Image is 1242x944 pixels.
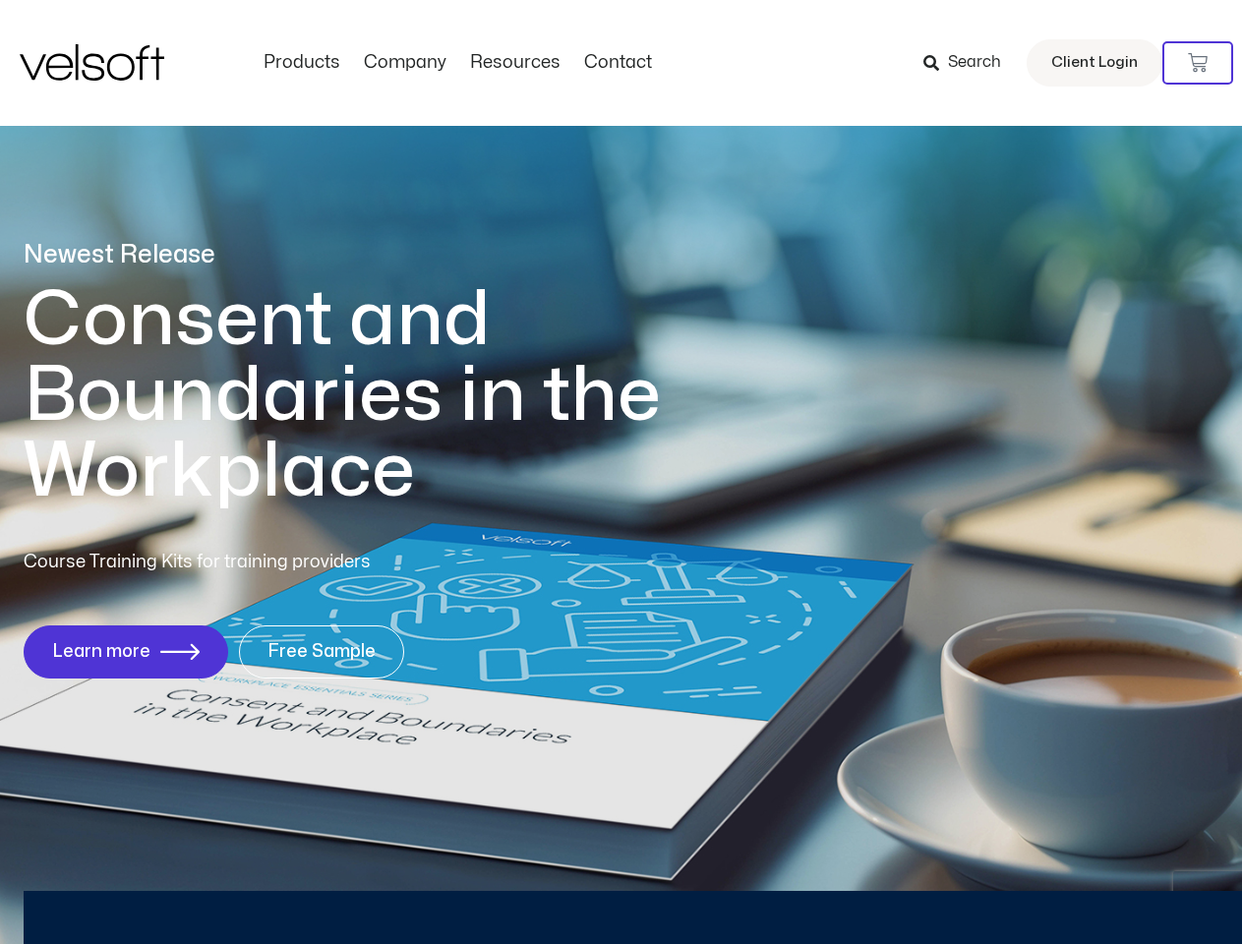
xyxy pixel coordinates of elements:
[352,52,458,74] a: CompanyMenu Toggle
[252,52,352,74] a: ProductsMenu Toggle
[24,625,228,678] a: Learn more
[458,52,572,74] a: ResourcesMenu Toggle
[1027,39,1162,87] a: Client Login
[572,52,664,74] a: ContactMenu Toggle
[923,46,1015,80] a: Search
[948,50,1001,76] span: Search
[24,549,513,576] p: Course Training Kits for training providers
[252,52,664,74] nav: Menu
[20,44,164,81] img: Velsoft Training Materials
[52,642,150,662] span: Learn more
[239,625,404,678] a: Free Sample
[24,282,741,509] h1: Consent and Boundaries in the Workplace
[1051,50,1138,76] span: Client Login
[267,642,376,662] span: Free Sample
[24,238,741,272] p: Newest Release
